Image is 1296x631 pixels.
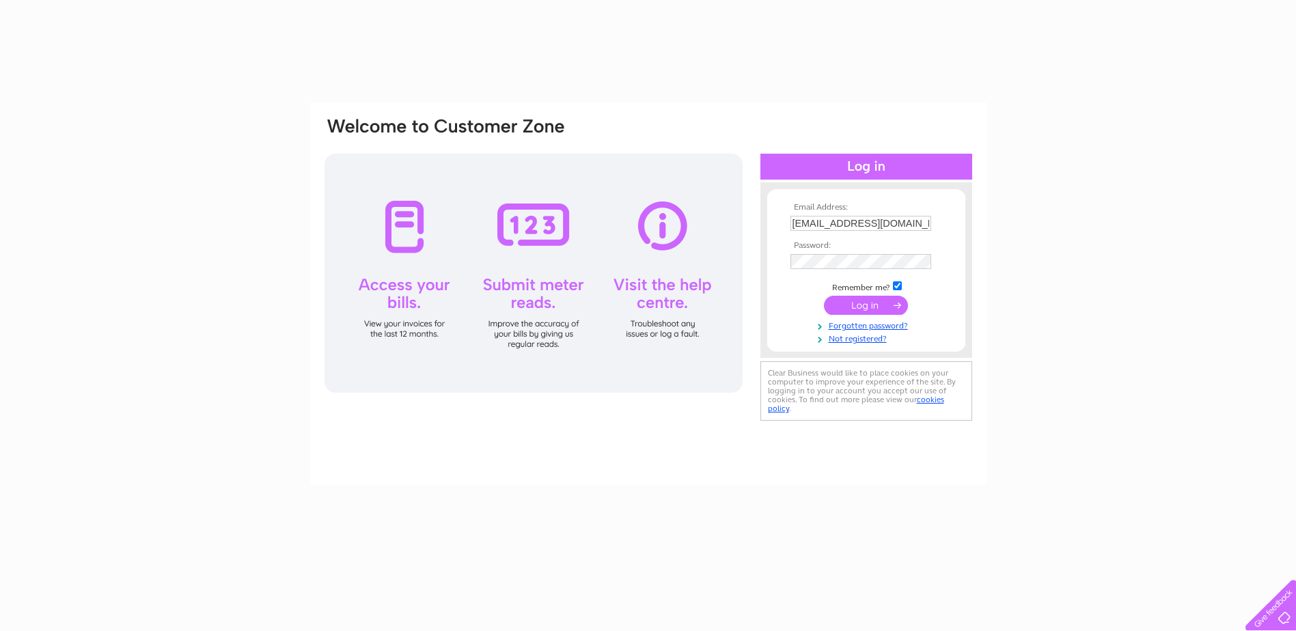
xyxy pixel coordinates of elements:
a: cookies policy [768,395,944,413]
a: Not registered? [790,331,946,344]
th: Email Address: [787,203,946,212]
div: Clear Business would like to place cookies on your computer to improve your experience of the sit... [760,361,972,421]
td: Remember me? [787,279,946,293]
input: Submit [824,296,908,315]
a: Forgotten password? [790,318,946,331]
th: Password: [787,241,946,251]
